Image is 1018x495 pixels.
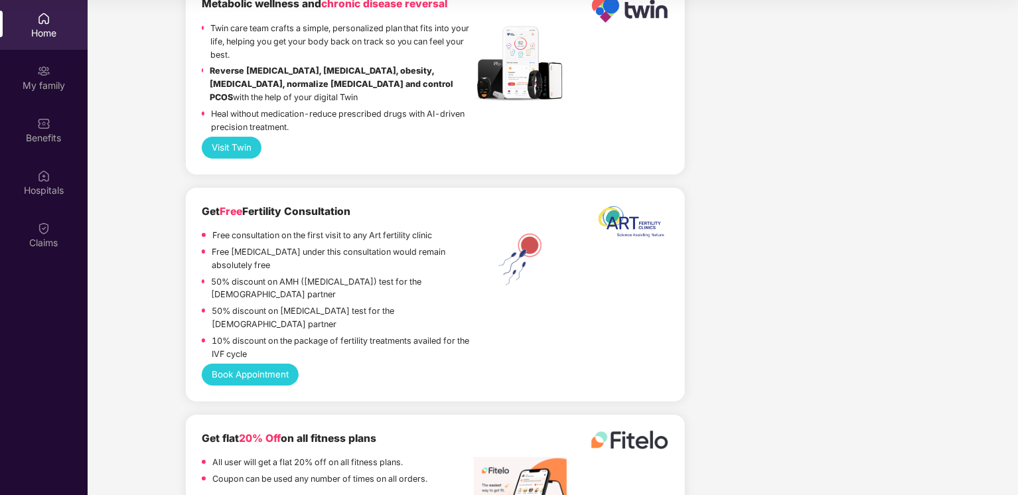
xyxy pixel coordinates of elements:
img: svg+xml;base64,PHN2ZyBpZD0iSG9zcGl0YWxzIiB4bWxucz0iaHR0cDovL3d3dy53My5vcmcvMjAwMC9zdmciIHdpZHRoPS... [37,169,50,182]
img: Header.jpg [474,23,567,104]
p: with the help of your digital Twin [210,64,474,104]
b: Get Fertility Consultation [202,205,350,218]
button: Visit Twin [202,137,262,158]
p: Free consultation on the first visit to any Art fertility clinic [212,229,432,242]
img: svg+xml;base64,PHN2ZyB3aWR0aD0iMjAiIGhlaWdodD0iMjAiIHZpZXdCb3g9IjAgMCAyMCAyMCIgZmlsbD0ibm9uZSIgeG... [37,64,50,78]
img: svg+xml;base64,PHN2ZyBpZD0iQmVuZWZpdHMiIHhtbG5zPSJodHRwOi8vd3d3LnczLm9yZy8yMDAwL3N2ZyIgd2lkdGg9Ij... [37,117,50,130]
strong: Reverse [MEDICAL_DATA], [MEDICAL_DATA], obesity, [MEDICAL_DATA], normalize [MEDICAL_DATA] and con... [210,66,453,102]
img: fitelo%20logo.png [591,431,668,450]
p: 50% discount on AMH ([MEDICAL_DATA]) test for the [DEMOGRAPHIC_DATA] partner [211,275,474,302]
p: 10% discount on the package of fertility treatments availed for the IVF cycle [212,334,474,361]
img: svg+xml;base64,PHN2ZyBpZD0iQ2xhaW0iIHhtbG5zPSJodHRwOi8vd3d3LnczLm9yZy8yMDAwL3N2ZyIgd2lkdGg9IjIwIi... [37,222,50,235]
button: Book Appointment [202,364,299,385]
span: Free [220,205,242,218]
img: svg+xml;base64,PHN2ZyBpZD0iSG9tZSIgeG1sbnM9Imh0dHA6Ly93d3cudzMub3JnLzIwMDAvc3ZnIiB3aWR0aD0iMjAiIG... [37,12,50,25]
img: ART%20logo%20printable%20jpg.jpg [591,204,668,246]
b: Get flat on all fitness plans [202,432,376,445]
p: All user will get a flat 20% off on all fitness plans. [212,456,403,469]
p: Heal without medication-reduce prescribed drugs with AI-driven precision treatment. [211,107,474,134]
p: Twin care team crafts a simple, personalized plan that fits into your life, helping you get your ... [210,22,474,61]
p: Coupon can be used any number of times on all orders. [212,472,427,486]
p: Free [MEDICAL_DATA] under this consultation would remain absolutely free [212,246,474,272]
span: 20% Off [239,432,281,445]
p: 50% discount on [MEDICAL_DATA] test for the [DEMOGRAPHIC_DATA] partner [212,305,474,331]
img: ART%20Fertility.png [474,230,567,289]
